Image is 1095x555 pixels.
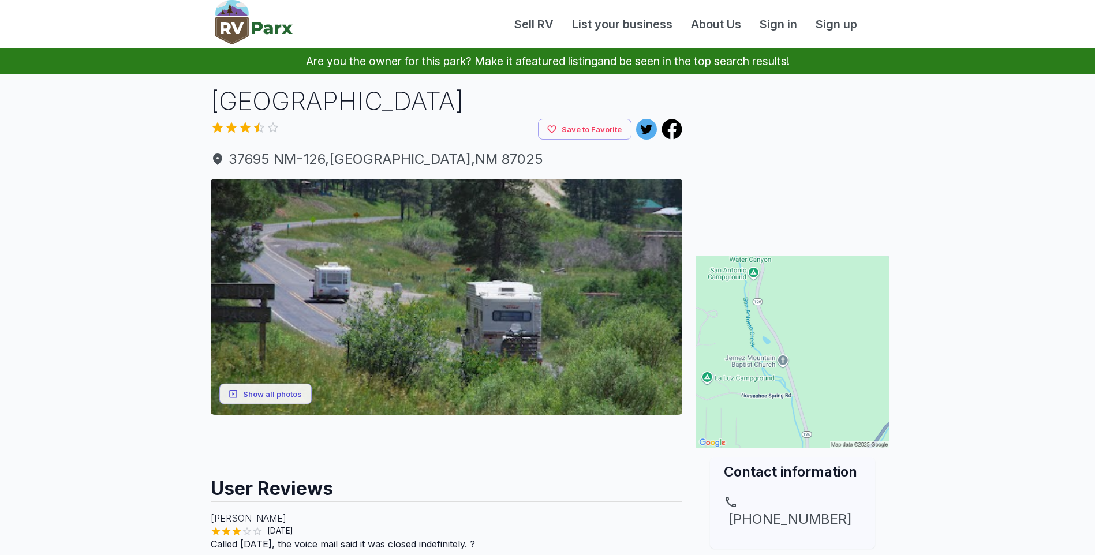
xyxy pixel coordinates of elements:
iframe: Advertisement [696,84,889,228]
a: featured listing [522,54,597,68]
iframe: Advertisement [211,415,683,467]
p: Called [DATE], the voice mail said it was closed indefinitely. ? [211,537,683,551]
a: Sign in [750,16,806,33]
button: Show all photos [219,383,312,404]
h2: User Reviews [211,467,683,501]
p: [PERSON_NAME] [211,511,683,525]
img: Map for Trails End RV Park [696,256,889,448]
a: Sign up [806,16,866,33]
a: [PHONE_NUMBER] [724,495,861,530]
h1: [GEOGRAPHIC_DATA] [211,84,683,119]
a: About Us [682,16,750,33]
button: Save to Favorite [538,119,631,140]
a: 37695 NM-126,[GEOGRAPHIC_DATA],NM 87025 [211,149,683,170]
a: Sell RV [505,16,563,33]
img: AAcXr8rrIIMJQQ7XkzwuJK7h3kleTZ_G5u3Jd-VR_3041XHBx-09Ux7NXxh5cOdNowG4q-tSWXjHsq-jZWiUTlSqbnrV-Tbmw... [211,179,683,415]
a: List your business [563,16,682,33]
p: Are you the owner for this park? Make it a and be seen in the top search results! [14,48,1081,74]
span: [DATE] [263,525,298,537]
span: 37695 NM-126 , [GEOGRAPHIC_DATA] , NM 87025 [211,149,683,170]
h2: Contact information [724,462,861,481]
